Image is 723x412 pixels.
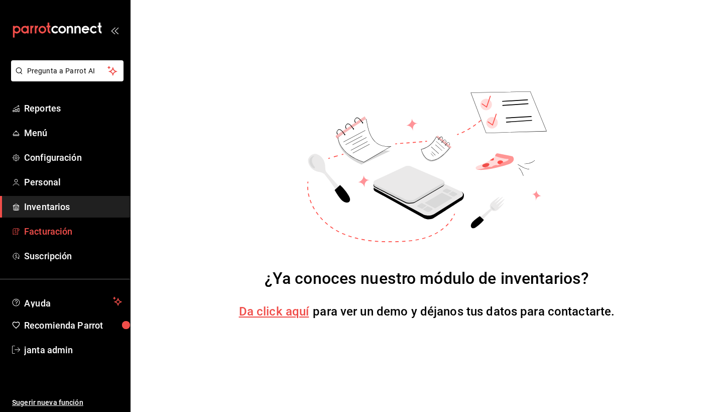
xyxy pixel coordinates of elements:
[24,319,122,332] span: Recomienda Parrot
[24,225,122,238] span: Facturación
[24,200,122,214] span: Inventarios
[24,126,122,140] span: Menú
[27,66,108,76] span: Pregunta a Parrot AI
[24,343,122,357] span: janta admin
[24,249,122,263] span: Suscripción
[11,60,124,81] button: Pregunta a Parrot AI
[24,101,122,115] span: Reportes
[7,73,124,83] a: Pregunta a Parrot AI
[24,151,122,164] span: Configuración
[12,397,122,408] span: Sugerir nueva función
[24,295,109,307] span: Ayuda
[265,266,589,290] div: ¿Ya conoces nuestro módulo de inventarios?
[110,26,118,34] button: open_drawer_menu
[313,304,615,319] span: para ver un demo y déjanos tus datos para contactarte.
[239,304,309,319] a: Da click aquí
[24,175,122,189] span: Personal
